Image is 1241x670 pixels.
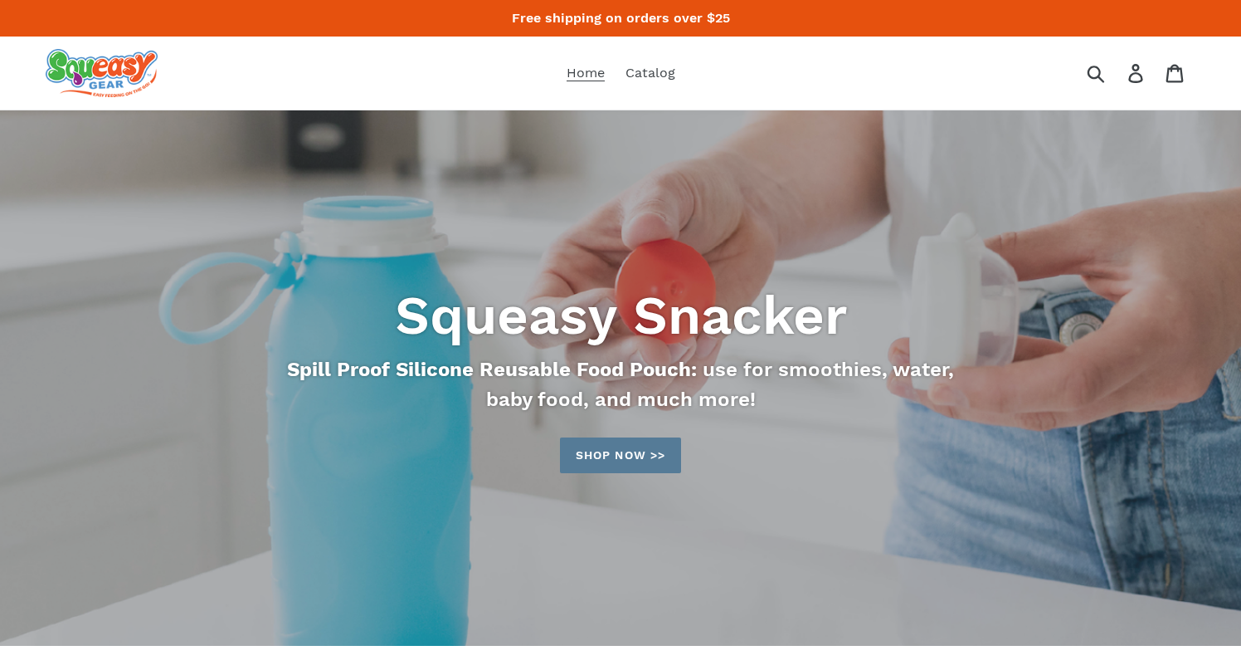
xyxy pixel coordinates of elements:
[287,358,697,381] strong: Spill Proof Silicone Reusable Food Pouch:
[560,438,681,473] a: Shop now >>: Catalog
[168,283,1073,348] h2: Squeasy Snacker
[567,65,605,81] span: Home
[46,49,158,97] img: squeasy gear snacker portable food pouch
[281,355,960,414] p: use for smoothies, water, baby food, and much more!
[1093,55,1138,91] input: Search
[617,61,684,86] a: Catalog
[625,65,675,81] span: Catalog
[558,61,613,86] a: Home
